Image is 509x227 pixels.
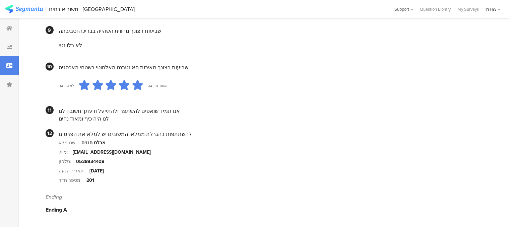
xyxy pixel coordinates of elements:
div: לא מרוצה [59,83,74,88]
div: תאריך הגעה: [59,167,89,174]
div: 12 [46,129,54,137]
div: להשתתפות בהגרלת ממלאי המשובים יש למלא את הפרטים [59,130,477,138]
div: לנו היה כיף ומאוד נהינו [59,115,477,123]
div: שם מלא: [59,139,81,146]
div: אבלס חנניה [81,139,105,146]
div: | [46,5,47,13]
div: משוב אורחים - [GEOGRAPHIC_DATA] [49,6,135,12]
a: Question Library [417,6,454,12]
div: מייל: [59,149,73,156]
div: שביעות רצונך מחווית השהייה בבריכה וסביבתה [59,27,477,35]
div: טלפון: [59,158,76,165]
div: Support [394,4,413,14]
img: segmanta logo [5,5,43,13]
div: 10 [46,63,54,71]
div: [EMAIL_ADDRESS][DOMAIN_NAME] [73,149,151,156]
div: מאוד מרוצה [148,83,167,88]
div: IYHA [486,6,496,12]
div: 201 [86,177,94,184]
div: 9 [46,26,54,34]
div: מספר חדר: [59,177,86,184]
div: [DATE] [89,167,104,174]
section: לא רלוונטי [59,35,477,56]
div: Ending [46,193,477,201]
div: Ending A [46,206,477,214]
div: שביעות רצונך מאיכות האינטרנט האלחוטי בשטחי האכסניה [59,64,477,71]
div: אנו תמיד שואפים להשתפר ולהתייעל ודעתך חשובה לנו [59,107,477,115]
div: 0528934408 [76,158,104,165]
a: My Surveys [454,6,482,12]
div: 11 [46,106,54,114]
